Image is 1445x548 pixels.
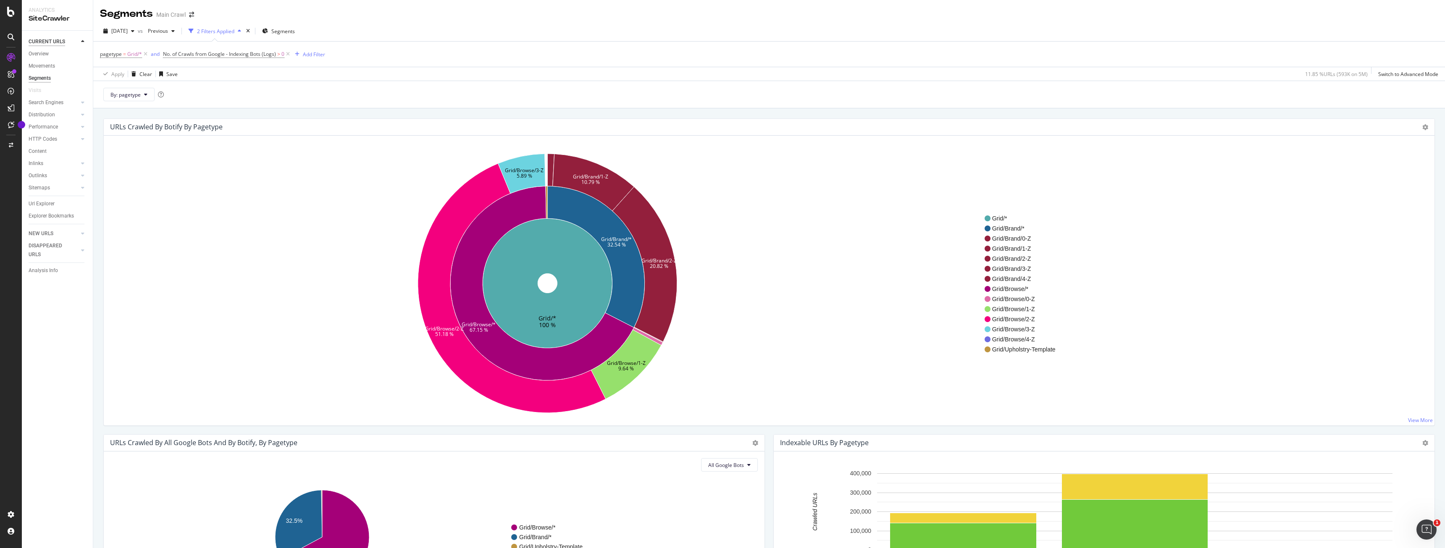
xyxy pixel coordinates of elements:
[29,37,65,46] div: CURRENT URLS
[850,509,871,515] text: 200,000
[29,98,63,107] div: Search Engines
[100,50,122,58] span: pagetype
[197,28,234,35] div: 2 Filters Applied
[517,172,532,179] text: 5.89 %
[29,123,58,131] div: Performance
[144,27,168,34] span: Previous
[607,241,626,248] text: 32.54 %
[1375,67,1438,81] button: Switch to Advanced Mode
[1416,519,1437,540] iframe: Intercom live chat
[1434,519,1440,526] span: 1
[29,135,57,144] div: HTTP Codes
[277,50,280,58] span: >
[103,88,155,101] button: By: pagetype
[29,184,79,192] a: Sitemaps
[156,67,178,81] button: Save
[144,24,178,38] button: Previous
[812,493,818,531] text: Crawled URLs
[29,266,58,275] div: Analysis Info
[128,67,152,81] button: Clear
[992,325,1056,333] span: Grid/Browse/3-Z
[607,359,646,366] text: Grid/Browse/1-Z
[29,266,87,275] a: Analysis Info
[462,320,496,328] text: Grid/Browse/*
[29,212,74,220] div: Explorer Bookmarks
[138,27,144,34] span: vs
[29,159,43,168] div: Inlinks
[1305,71,1368,78] div: 11.85 % URLs ( 593K on 5M )
[29,110,55,119] div: Distribution
[618,364,634,372] text: 9.64 %
[650,262,668,270] text: 20.82 %
[992,224,1056,233] span: Grid/Brand/*
[992,315,1056,323] span: Grid/Browse/2-Z
[29,241,71,259] div: DISAPPEARED URLS
[29,147,47,156] div: Content
[519,524,556,531] text: Grid/Browse/*
[110,437,297,448] h4: URLs Crawled by All Google Bots and by Botify, by pagetype
[29,98,79,107] a: Search Engines
[29,229,53,238] div: NEW URLS
[29,86,50,95] a: Visits
[701,458,758,472] button: All Google Bots
[303,51,325,58] div: Add Filter
[29,184,50,192] div: Sitemaps
[29,62,87,71] a: Movements
[992,254,1056,263] span: Grid/Brand/2-Z
[850,527,871,534] text: 100,000
[29,171,79,180] a: Outlinks
[1422,124,1428,130] i: Options
[1408,417,1433,424] a: View More
[281,48,284,60] span: 0
[29,62,55,71] div: Movements
[992,295,1056,303] span: Grid/Browse/0-Z
[29,241,79,259] a: DISAPPEARED URLS
[163,50,276,58] span: No. of Crawls from Google - Indexing Bots (Logs)
[505,167,544,174] text: Grid/Browse/3-Z
[29,86,41,95] div: Visits
[259,24,298,38] button: Segments
[29,14,86,24] div: SiteCrawler
[123,50,126,58] span: =
[29,171,47,180] div: Outlinks
[29,74,87,83] a: Segments
[292,49,325,59] button: Add Filter
[708,461,744,469] span: All Google Bots
[286,517,302,524] text: 32.5%
[185,24,244,38] button: 2 Filters Applied
[992,285,1056,293] span: Grid/Browse/*
[244,27,252,35] div: times
[29,37,79,46] a: CURRENT URLS
[29,110,79,119] a: Distribution
[992,335,1056,343] span: Grid/Browse/4-Z
[539,321,556,329] text: 100 %
[850,470,871,477] text: 400,000
[752,440,758,446] i: Options
[29,212,87,220] a: Explorer Bookmarks
[29,123,79,131] a: Performance
[100,24,138,38] button: [DATE]
[29,74,51,83] div: Segments
[539,314,556,322] text: Grid/*
[29,199,55,208] div: Url Explorer
[519,534,552,540] text: Grid/Brand/*
[29,147,87,156] a: Content
[151,50,160,58] div: and
[992,234,1056,243] span: Grid/Brand/0-Z
[18,121,25,128] div: Tooltip anchor
[110,91,141,98] span: By: pagetype
[29,135,79,144] a: HTTP Codes
[992,265,1056,273] span: Grid/Brand/3-Z
[470,326,488,333] text: 67.15 %
[189,12,194,18] div: arrow-right-arrow-left
[29,199,87,208] a: Url Explorer
[110,121,223,133] h4: URLs Crawled By Botify By pagetype
[100,7,153,21] div: Segments
[992,275,1056,283] span: Grid/Brand/4-Z
[425,325,464,332] text: Grid/Browse/2-Z
[156,10,186,19] div: Main Crawl
[1422,440,1428,446] i: Options
[601,236,632,243] text: Grid/Brand/*
[139,71,152,78] div: Clear
[29,159,79,168] a: Inlinks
